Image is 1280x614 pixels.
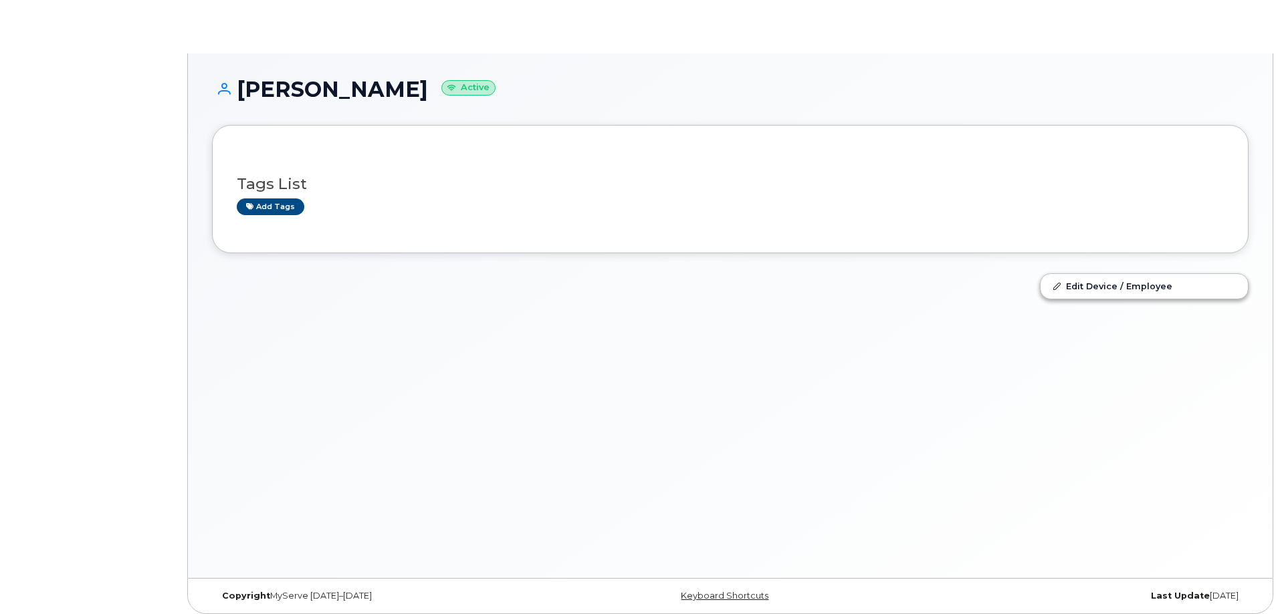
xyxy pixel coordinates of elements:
[212,78,1249,101] h1: [PERSON_NAME]
[212,591,558,601] div: MyServe [DATE]–[DATE]
[681,591,768,601] a: Keyboard Shortcuts
[903,591,1249,601] div: [DATE]
[222,591,270,601] strong: Copyright
[441,80,496,96] small: Active
[237,176,1224,192] h3: Tags List
[1041,274,1248,298] a: Edit Device / Employee
[237,198,304,215] a: Add tags
[1151,591,1210,601] strong: Last Update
